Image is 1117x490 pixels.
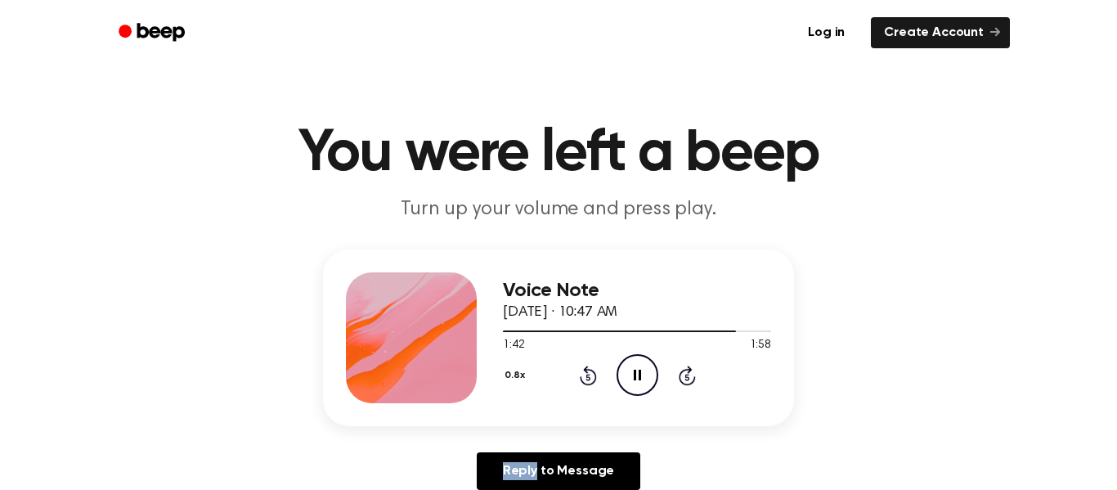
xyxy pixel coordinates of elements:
[244,196,873,223] p: Turn up your volume and press play.
[792,14,861,52] a: Log in
[503,362,531,389] button: 0.8x
[750,337,771,354] span: 1:58
[477,452,640,490] a: Reply to Message
[503,280,771,302] h3: Voice Note
[107,17,200,49] a: Beep
[503,305,617,320] span: [DATE] · 10:47 AM
[871,17,1010,48] a: Create Account
[503,337,524,354] span: 1:42
[140,124,977,183] h1: You were left a beep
